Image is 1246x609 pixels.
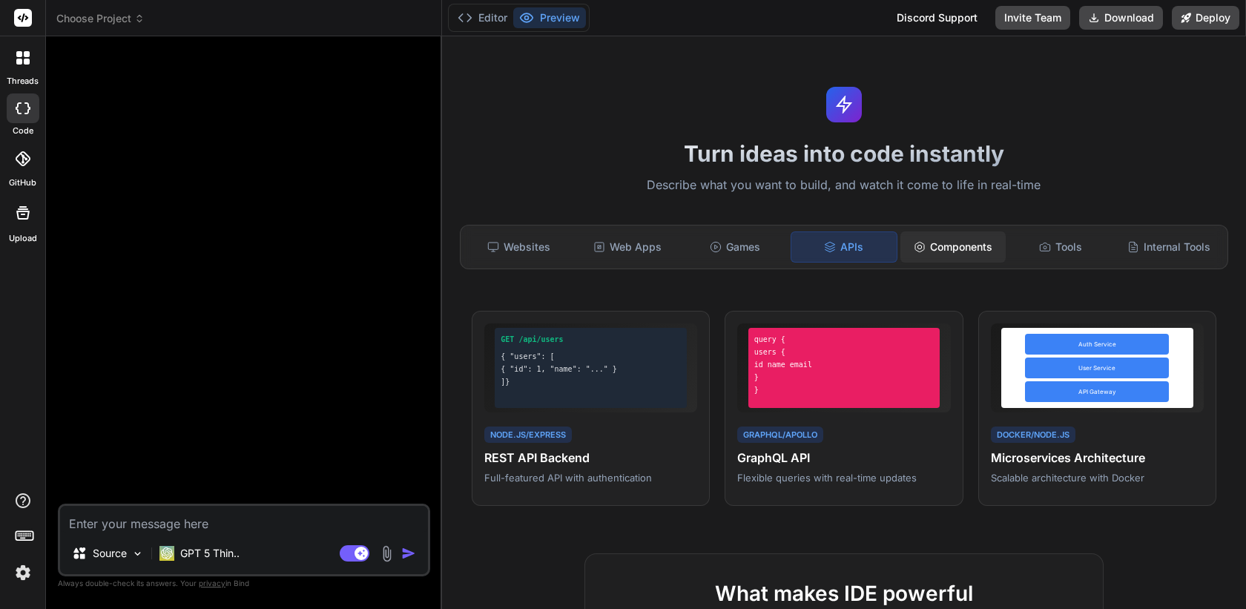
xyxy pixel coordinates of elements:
label: GitHub [9,177,36,189]
div: GET /api/users [501,334,681,345]
h4: REST API Backend [484,449,697,467]
div: Components [900,231,1006,263]
div: ]} [501,376,681,387]
div: Web Apps [575,231,680,263]
label: threads [7,75,39,88]
div: } [754,372,934,383]
img: settings [10,560,36,585]
img: attachment [378,545,395,562]
p: Source [93,546,127,561]
p: Flexible queries with real-time updates [737,471,950,484]
div: APIs [791,231,897,263]
button: Download [1079,6,1163,30]
span: Choose Project [56,11,145,26]
button: Editor [452,7,513,28]
div: } [754,384,934,395]
div: query { [754,334,934,345]
div: Node.js/Express [484,427,572,444]
h4: Microservices Architecture [991,449,1204,467]
button: Preview [513,7,586,28]
button: Invite Team [995,6,1070,30]
h1: Turn ideas into code instantly [451,140,1237,167]
div: Games [682,231,788,263]
div: users { [754,346,934,358]
div: Discord Support [888,6,986,30]
div: User Service [1025,358,1169,378]
label: Upload [9,232,37,245]
img: GPT 5 Thinking Medium [159,546,174,561]
div: Tools [1009,231,1114,263]
h4: GraphQL API [737,449,950,467]
label: code [13,125,33,137]
div: GraphQL/Apollo [737,427,823,444]
div: id name email [754,359,934,370]
div: Internal Tools [1116,231,1222,263]
img: icon [401,546,416,561]
p: Full-featured API with authentication [484,471,697,484]
span: privacy [199,579,225,587]
div: API Gateway [1025,381,1169,402]
div: Docker/Node.js [991,427,1075,444]
div: { "users": [ [501,351,681,362]
p: Scalable architecture with Docker [991,471,1204,484]
h2: What makes IDE powerful [609,578,1079,609]
div: Websites [467,231,572,263]
p: GPT 5 Thin.. [180,546,240,561]
p: Describe what you want to build, and watch it come to life in real-time [451,176,1237,195]
img: Pick Models [131,547,144,560]
div: { "id": 1, "name": "..." } [501,363,681,375]
button: Deploy [1172,6,1239,30]
div: Auth Service [1025,334,1169,355]
p: Always double-check its answers. Your in Bind [58,576,430,590]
